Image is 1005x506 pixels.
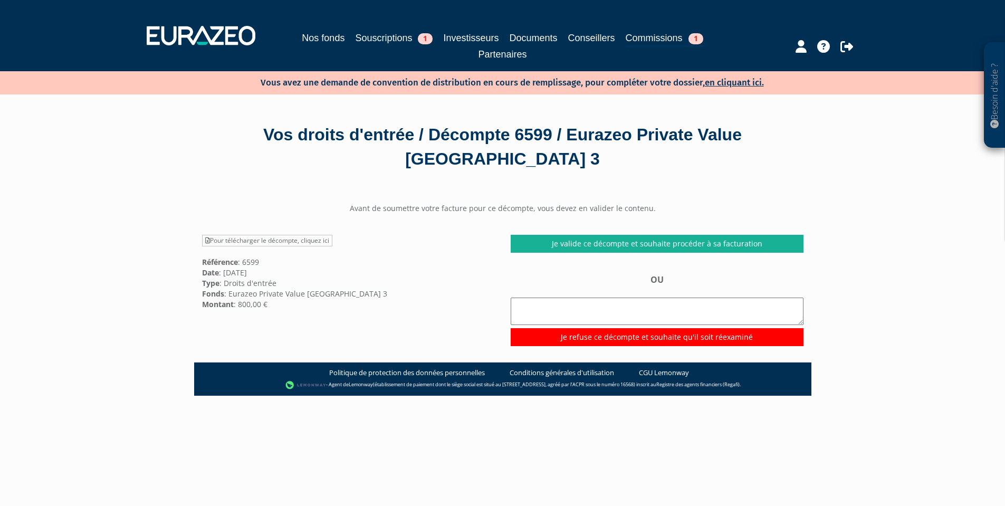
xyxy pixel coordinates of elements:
a: Documents [510,31,558,45]
span: 1 [418,33,433,44]
a: Investisseurs [443,31,499,45]
a: Commissions1 [626,31,703,47]
a: Politique de protection des données personnelles [329,368,485,378]
a: Partenaires [478,47,527,62]
center: Avant de soumettre votre facture pour ce décompte, vous devez en valider le contenu. [194,203,811,214]
div: Vos droits d'entrée / Décompte 6599 / Eurazeo Private Value [GEOGRAPHIC_DATA] 3 [202,123,803,171]
div: - Agent de (établissement de paiement dont le siège social est situé au [STREET_ADDRESS], agréé p... [205,380,801,390]
a: Souscriptions1 [355,31,433,45]
a: Je valide ce décompte et souhaite procéder à sa facturation [511,235,803,253]
strong: Type [202,278,219,288]
input: Je refuse ce décompte et souhaite qu'il soit réexaminé [511,328,803,346]
div: : 6599 : [DATE] : Droits d'entrée : Eurazeo Private Value [GEOGRAPHIC_DATA] 3 : 800,00 € [194,235,503,310]
a: Nos fonds [302,31,344,45]
div: OU [511,274,803,346]
a: Lemonway [349,381,373,388]
img: 1732889491-logotype_eurazeo_blanc_rvb.png [147,26,255,45]
a: Registre des agents financiers (Regafi) [656,381,740,388]
a: Pour télécharger le décompte, cliquez ici [202,235,332,246]
span: 1 [688,33,703,44]
strong: Fonds [202,289,224,299]
p: Vous avez une demande de convention de distribution en cours de remplissage, pour compléter votre... [230,74,764,89]
strong: Référence [202,257,238,267]
strong: Date [202,268,219,278]
a: Conseillers [568,31,615,45]
a: en cliquant ici. [705,77,764,88]
p: Besoin d'aide ? [989,48,1001,143]
img: logo-lemonway.png [285,380,326,390]
strong: Montant [202,299,234,309]
a: Conditions générales d'utilisation [510,368,614,378]
a: CGU Lemonway [639,368,689,378]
